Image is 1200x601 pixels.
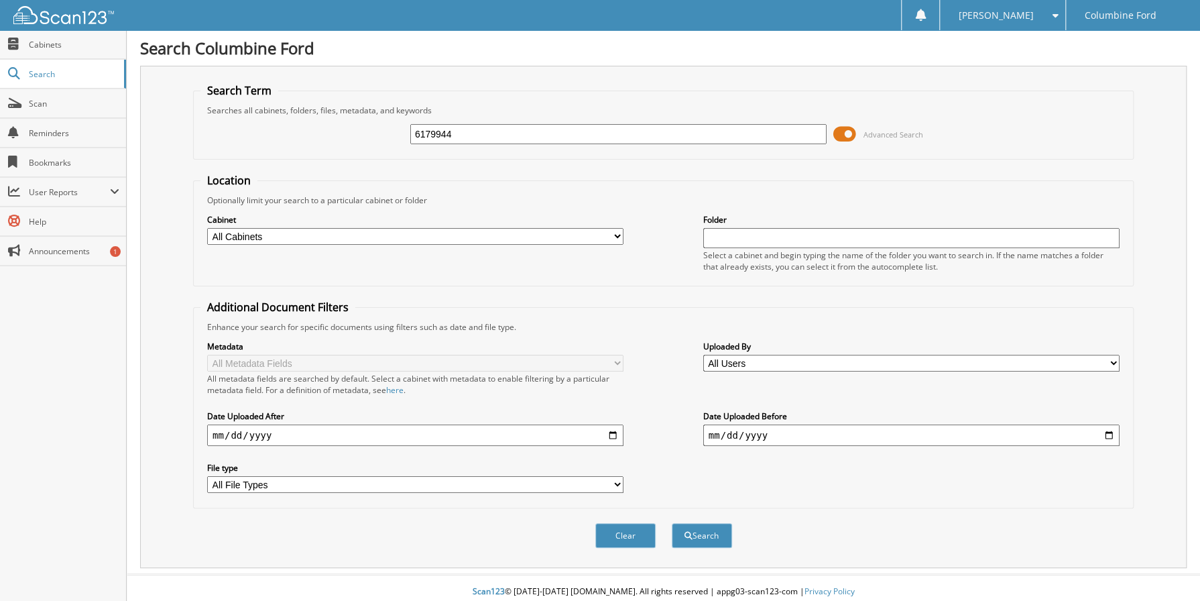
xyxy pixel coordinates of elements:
div: Searches all cabinets, folders, files, metadata, and keywords [200,105,1126,116]
div: Optionally limit your search to a particular cabinet or folder [200,195,1126,206]
button: Clear [595,523,656,548]
label: Folder [703,214,1120,225]
span: User Reports [29,186,110,198]
label: Cabinet [207,214,623,225]
input: end [703,425,1120,446]
span: Scan [29,98,119,109]
div: Select a cabinet and begin typing the name of the folder you want to search in. If the name match... [703,250,1120,272]
div: All metadata fields are searched by default. Select a cabinet with metadata to enable filtering b... [207,373,623,396]
img: scan123-logo-white.svg [13,6,114,24]
label: Date Uploaded Before [703,411,1120,422]
span: Announcements [29,245,119,257]
span: Scan123 [473,586,505,597]
legend: Location [200,173,257,188]
label: Date Uploaded After [207,411,623,422]
span: Bookmarks [29,157,119,168]
h1: Search Columbine Ford [140,37,1187,59]
a: Privacy Policy [804,586,855,597]
label: File type [207,462,623,474]
span: [PERSON_NAME] [959,11,1034,19]
input: start [207,425,623,446]
label: Metadata [207,341,623,352]
span: Reminders [29,127,119,139]
div: 1 [110,246,121,257]
div: Enhance your search for specific documents using filters such as date and file type. [200,321,1126,333]
span: Cabinets [29,39,119,50]
span: Help [29,216,119,227]
a: here [386,384,404,396]
span: Search [29,68,117,80]
legend: Search Term [200,83,278,98]
span: Columbine Ford [1085,11,1156,19]
iframe: Chat Widget [1133,537,1200,601]
button: Search [672,523,732,548]
label: Uploaded By [703,341,1120,352]
legend: Additional Document Filters [200,300,355,315]
span: Advanced Search [863,129,923,140]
